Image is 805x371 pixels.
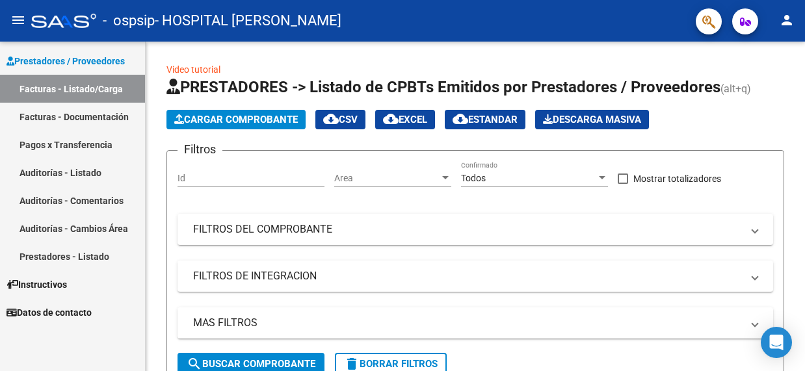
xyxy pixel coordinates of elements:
app-download-masive: Descarga masiva de comprobantes (adjuntos) [535,110,649,129]
mat-expansion-panel-header: FILTROS DEL COMPROBANTE [178,214,773,245]
button: Estandar [445,110,525,129]
mat-panel-title: FILTROS DE INTEGRACION [193,269,742,283]
mat-icon: cloud_download [383,111,399,127]
h3: Filtros [178,140,222,159]
span: Instructivos [7,277,67,292]
span: EXCEL [383,114,427,125]
span: Estandar [453,114,518,125]
span: Area [334,173,440,184]
span: Todos [461,173,486,183]
button: EXCEL [375,110,435,129]
span: - ospsip [103,6,155,35]
button: CSV [315,110,365,129]
div: Open Intercom Messenger [761,327,792,358]
span: Datos de contacto [7,305,92,320]
button: Descarga Masiva [535,110,649,129]
span: PRESTADORES -> Listado de CPBTs Emitidos por Prestadores / Proveedores [166,78,720,96]
button: Cargar Comprobante [166,110,306,129]
span: Borrar Filtros [344,358,438,370]
span: Descarga Masiva [543,114,641,125]
mat-panel-title: FILTROS DEL COMPROBANTE [193,222,742,237]
mat-expansion-panel-header: FILTROS DE INTEGRACION [178,261,773,292]
mat-icon: cloud_download [453,111,468,127]
span: (alt+q) [720,83,751,95]
mat-icon: menu [10,12,26,28]
mat-panel-title: MAS FILTROS [193,316,742,330]
span: Mostrar totalizadores [633,171,721,186]
span: - HOSPITAL [PERSON_NAME] [155,6,341,35]
mat-icon: cloud_download [323,111,339,127]
mat-expansion-panel-header: MAS FILTROS [178,307,773,339]
span: Prestadores / Proveedores [7,54,125,68]
mat-icon: person [779,12,795,28]
a: Video tutorial [166,64,220,75]
span: CSV [323,114,358,125]
span: Buscar Comprobante [187,358,315,370]
span: Cargar Comprobante [174,114,298,125]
